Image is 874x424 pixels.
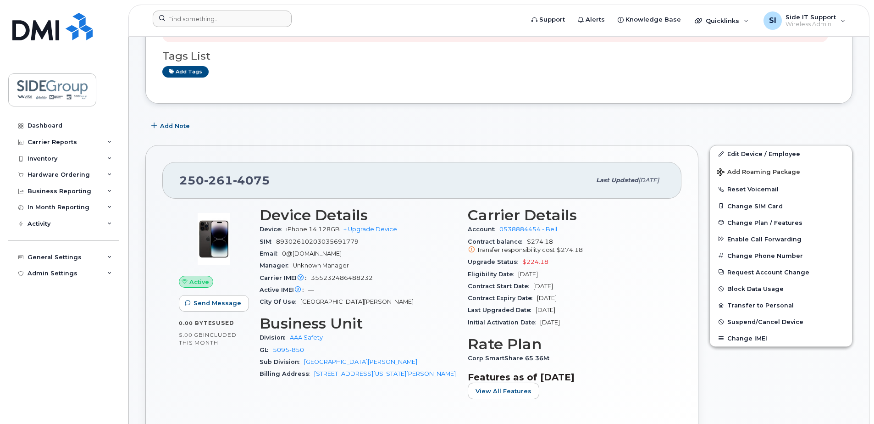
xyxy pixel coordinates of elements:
[286,226,340,233] span: iPhone 14 128GB
[539,15,565,24] span: Support
[468,307,536,313] span: Last Upgraded Date
[162,50,835,62] h3: Tags List
[160,122,190,130] span: Add Note
[260,238,276,245] span: SIM
[260,274,311,281] span: Carrier IMEI
[308,286,314,293] span: —
[710,247,852,264] button: Change Phone Number
[179,173,270,187] span: 250
[179,332,203,338] span: 5.00 GB
[710,297,852,313] button: Transfer to Personal
[710,231,852,247] button: Enable Call Forwarding
[260,346,273,353] span: GL
[625,15,681,24] span: Knowledge Base
[571,11,611,29] a: Alerts
[611,11,687,29] a: Knowledge Base
[260,286,308,293] span: Active IMEI
[710,162,852,181] button: Add Roaming Package
[710,214,852,231] button: Change Plan / Features
[525,11,571,29] a: Support
[533,283,553,290] span: [DATE]
[537,295,557,301] span: [DATE]
[638,177,659,184] span: [DATE]
[186,212,241,267] img: image20231002-3703462-njx0qo.jpeg
[162,66,209,78] a: Add tags
[757,11,852,30] div: Side IT Support
[727,235,802,242] span: Enable Call Forwarding
[710,313,852,330] button: Suspend/Cancel Device
[273,346,304,353] a: 5095-850
[216,319,234,326] span: used
[785,13,836,21] span: Side IT Support
[311,274,373,281] span: 355232486488232
[717,168,800,177] span: Add Roaming Package
[260,250,282,257] span: Email
[343,226,397,233] a: + Upgrade Device
[522,258,548,265] span: $224.18
[260,358,304,365] span: Sub Division
[710,330,852,346] button: Change IMEI
[499,226,557,233] a: 0538884454 - Bell
[179,295,249,312] button: Send Message
[536,307,555,313] span: [DATE]
[260,370,314,377] span: Billing Address
[540,319,560,326] span: [DATE]
[468,238,527,245] span: Contract balance
[468,372,665,383] h3: Features as of [DATE]
[727,219,802,226] span: Change Plan / Features
[477,246,555,253] span: Transfer responsibility cost
[468,383,539,399] button: View All Features
[290,334,323,341] a: AAA Safety
[468,295,537,301] span: Contract Expiry Date
[233,173,270,187] span: 4075
[276,238,359,245] span: 89302610203035691779
[710,145,852,162] a: Edit Device / Employee
[468,271,518,278] span: Eligibility Date
[596,177,638,184] span: Last updated
[710,198,852,214] button: Change SIM Card
[468,226,499,233] span: Account
[468,238,665,255] span: $274.18
[710,181,852,197] button: Reset Voicemail
[518,271,538,278] span: [DATE]
[260,207,457,223] h3: Device Details
[179,320,216,326] span: 0.00 Bytes
[706,17,739,24] span: Quicklinks
[468,355,554,362] span: Corp SmartShare 65 36M
[153,11,292,27] input: Find something...
[260,262,293,269] span: Manager
[476,387,531,396] span: View All Features
[260,315,457,332] h3: Business Unit
[179,331,237,346] span: included this month
[557,246,583,253] span: $274.18
[260,334,290,341] span: Division
[727,318,803,325] span: Suspend/Cancel Device
[468,283,533,290] span: Contract Start Date
[204,173,233,187] span: 261
[468,207,665,223] h3: Carrier Details
[688,11,755,30] div: Quicklinks
[260,298,300,305] span: City Of Use
[300,298,414,305] span: [GEOGRAPHIC_DATA][PERSON_NAME]
[194,299,241,307] span: Send Message
[710,280,852,297] button: Block Data Usage
[282,250,342,257] span: 0@[DOMAIN_NAME]
[189,278,209,286] span: Active
[468,336,665,352] h3: Rate Plan
[314,370,456,377] a: [STREET_ADDRESS][US_STATE][PERSON_NAME]
[293,262,349,269] span: Unknown Manager
[468,319,540,326] span: Initial Activation Date
[260,226,286,233] span: Device
[586,15,605,24] span: Alerts
[145,117,198,134] button: Add Note
[304,358,417,365] a: [GEOGRAPHIC_DATA][PERSON_NAME]
[785,21,836,28] span: Wireless Admin
[468,258,522,265] span: Upgrade Status
[769,15,776,26] span: SI
[710,264,852,280] button: Request Account Change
